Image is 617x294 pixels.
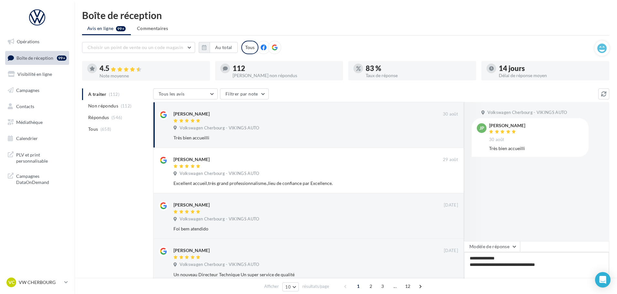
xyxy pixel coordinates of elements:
span: 30 août [489,137,504,143]
span: 2 [366,281,376,291]
div: Boîte de réception [82,10,609,20]
span: Répondus [88,114,109,121]
button: Au total [199,42,238,53]
span: (658) [100,127,111,132]
span: Calendrier [16,136,38,141]
button: Filtrer par note [220,88,269,99]
span: Volkswagen Cherbourg - VIKINGS AUTO [487,110,567,116]
button: 10 [282,282,299,291]
span: Volkswagen Cherbourg - VIKINGS AUTO [180,262,259,268]
div: 14 jours [499,65,604,72]
span: Médiathèque [16,119,43,125]
span: JP [479,125,484,131]
span: Campagnes DataOnDemand [16,172,67,186]
div: [PERSON_NAME] [173,156,210,163]
a: Médiathèque [4,116,70,129]
a: Calendrier [4,132,70,145]
span: 1 [353,281,363,291]
span: Visibilité en ligne [17,71,52,77]
span: Volkswagen Cherbourg - VIKINGS AUTO [180,171,259,177]
span: Boîte de réception [16,55,53,60]
div: 99+ [57,56,67,61]
button: Tous les avis [153,88,218,99]
div: [PERSON_NAME] [173,247,210,254]
div: 83 % [366,65,471,72]
span: 30 août [443,111,458,117]
span: Non répondus [88,103,118,109]
div: 112 [233,65,338,72]
div: [PERSON_NAME] [489,123,525,128]
div: Tous [241,41,258,54]
button: Choisir un point de vente ou un code magasin [82,42,195,53]
span: (112) [121,103,132,108]
span: Volkswagen Cherbourg - VIKINGS AUTO [180,125,259,131]
span: 3 [377,281,388,291]
span: Afficher [264,283,279,289]
span: ... [390,281,400,291]
span: Volkswagen Cherbourg - VIKINGS AUTO [180,216,259,222]
div: Foi bem atendido [173,226,416,232]
div: [PERSON_NAME] non répondus [233,73,338,78]
a: PLV et print personnalisable [4,148,70,167]
div: [PERSON_NAME] [173,202,210,208]
a: VC VW CHERBOURG [5,276,69,289]
a: Campagnes DataOnDemand [4,169,70,188]
a: Boîte de réception99+ [4,51,70,65]
div: Open Intercom Messenger [595,272,611,288]
a: Visibilité en ligne [4,67,70,81]
a: Contacts [4,100,70,113]
span: 29 août [443,157,458,163]
button: Modèle de réponse [464,241,520,252]
a: Campagnes [4,84,70,97]
span: Commentaires [137,25,168,32]
div: Taux de réponse [366,73,471,78]
span: (546) [111,115,122,120]
span: [DATE] [444,202,458,208]
span: 10 [285,284,291,289]
span: PLV et print personnalisable [16,150,67,164]
span: 12 [403,281,413,291]
a: Opérations [4,35,70,48]
span: Contacts [16,103,34,109]
span: Campagnes [16,87,39,93]
span: Tous [88,126,98,132]
span: Tous les avis [159,91,185,96]
div: Un nouveau Directeur Technique Un super service de qualité [173,271,416,278]
p: VW CHERBOURG [19,279,62,286]
div: Très bien accueilli [173,135,416,141]
div: Note moyenne [99,74,205,78]
span: Opérations [17,39,39,44]
button: Au total [210,42,238,53]
div: Très bien accueilli [489,145,583,152]
div: Excellent accueil,très grand professionnalisme.,lieu de confiance par Excellence. [173,180,416,187]
span: résultats/page [302,283,329,289]
span: VC [8,279,15,286]
span: [DATE] [444,248,458,254]
div: [PERSON_NAME] [173,111,210,117]
span: Choisir un point de vente ou un code magasin [88,45,183,50]
div: 4.5 [99,65,205,72]
div: Délai de réponse moyen [499,73,604,78]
